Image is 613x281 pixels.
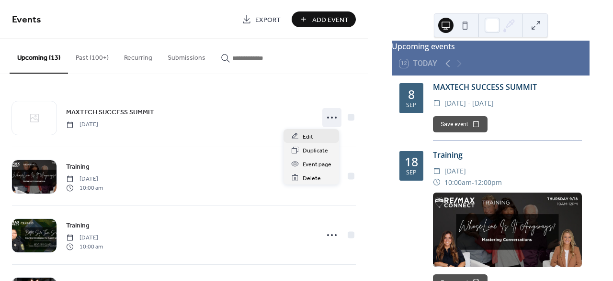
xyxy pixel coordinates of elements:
span: Duplicate [303,146,328,156]
span: Event page [303,160,331,170]
span: Events [12,11,41,29]
div: Sep [406,170,417,176]
span: Training [66,221,90,231]
div: ​ [433,97,441,109]
div: 8 [408,88,415,100]
a: Training [66,220,90,231]
span: 12:00pm [474,177,502,188]
a: Training [66,161,90,172]
span: Export [255,15,281,25]
button: Past (100+) [68,39,116,73]
div: MAXTECH SUCCESS SUMMIT [433,81,582,93]
button: Add Event [292,11,356,27]
span: 10:00am [444,177,472,188]
span: [DATE] [66,175,103,184]
div: ​ [433,177,441,188]
button: Save event [433,116,488,132]
span: [DATE] [66,120,98,129]
span: [DATE] - [DATE] [444,97,494,109]
div: Upcoming events [392,41,590,52]
span: Edit [303,132,313,142]
span: Add Event [312,15,349,25]
div: Sep [406,102,417,108]
a: Export [235,11,288,27]
a: MAXTECH SUCCESS SUMMIT [66,107,154,118]
div: Training [433,149,582,161]
span: 10:00 am [66,184,103,192]
div: 18 [405,156,418,168]
div: ​ [433,165,441,177]
span: MAXTECH SUCCESS SUMMIT [66,108,154,118]
span: - [472,177,474,188]
span: Delete [303,173,321,184]
button: Recurring [116,39,160,73]
button: Upcoming (13) [10,39,68,74]
span: Training [66,162,90,172]
span: 10:00 am [66,242,103,251]
span: [DATE] [444,165,466,177]
span: [DATE] [66,234,103,242]
button: Submissions [160,39,213,73]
